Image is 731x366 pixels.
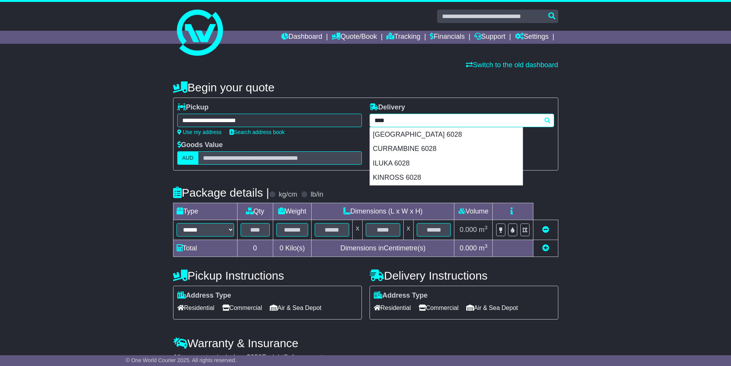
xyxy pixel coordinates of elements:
span: 0 [279,244,283,252]
h4: Delivery Instructions [370,269,558,282]
a: Dashboard [281,31,322,44]
div: All our quotes include a $ FreightSafe warranty. [173,353,558,362]
span: Air & Sea Depot [270,302,322,314]
span: 0.000 [460,244,477,252]
span: Residential [177,302,215,314]
td: Weight [273,203,312,220]
span: Commercial [222,302,262,314]
label: lb/in [310,190,323,199]
label: Goods Value [177,141,223,149]
td: Dimensions in Centimetre(s) [312,240,454,257]
a: Support [474,31,505,44]
span: 250 [251,353,262,361]
sup: 3 [485,225,488,230]
h4: Package details | [173,186,269,199]
label: kg/cm [279,190,297,199]
span: Residential [374,302,411,314]
td: Volume [454,203,493,220]
span: 0.000 [460,226,477,234]
span: m [479,226,488,234]
a: Switch to the old dashboard [466,61,558,69]
a: Settings [515,31,549,44]
a: Use my address [177,129,222,135]
span: Commercial [419,302,459,314]
td: Qty [237,203,273,220]
h4: Warranty & Insurance [173,337,558,349]
a: Tracking [386,31,420,44]
td: Total [173,240,237,257]
td: Kilo(s) [273,240,312,257]
label: Delivery [370,103,405,112]
a: Quote/Book [332,31,377,44]
h4: Pickup Instructions [173,269,362,282]
a: Add new item [542,244,549,252]
td: Type [173,203,237,220]
span: © One World Courier 2025. All rights reserved. [126,357,237,363]
div: CURRAMBINE 6028 [370,142,523,156]
h4: Begin your quote [173,81,558,94]
label: Pickup [177,103,209,112]
label: Address Type [374,291,428,300]
td: x [403,220,413,240]
td: x [353,220,363,240]
a: Search address book [229,129,285,135]
a: Financials [430,31,465,44]
td: 0 [237,240,273,257]
label: Address Type [177,291,231,300]
div: ILUKA 6028 [370,156,523,171]
td: Dimensions (L x W x H) [312,203,454,220]
div: KINROSS 6028 [370,171,523,185]
a: Remove this item [542,226,549,234]
label: AUD [177,151,199,165]
div: [GEOGRAPHIC_DATA] 6028 [370,128,523,142]
span: Air & Sea Depot [466,302,518,314]
span: m [479,244,488,252]
sup: 3 [485,243,488,249]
